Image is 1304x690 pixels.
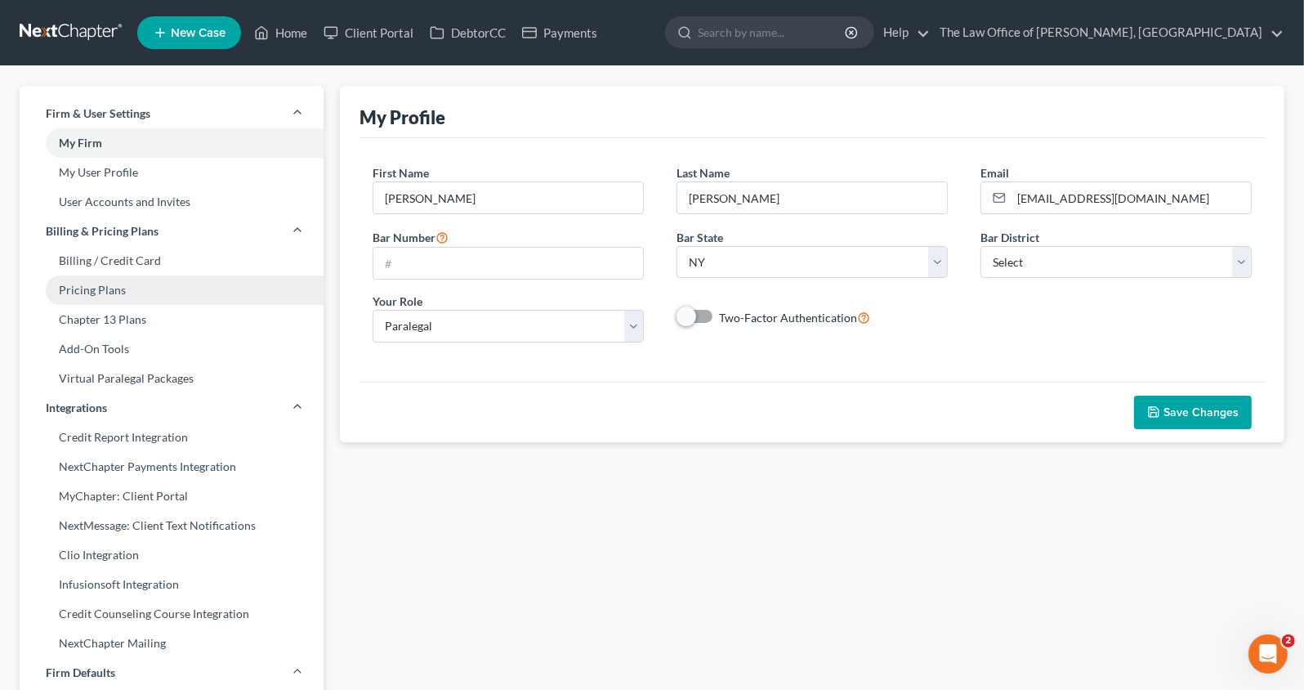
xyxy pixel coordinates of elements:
[677,182,947,213] input: Enter last name...
[719,311,857,325] span: Two-Factor Authentication
[677,229,723,246] label: Bar State
[20,246,324,276] a: Billing / Credit Card
[1011,182,1251,213] input: Enter email...
[373,227,449,247] label: Bar Number
[20,276,324,305] a: Pricing Plans
[373,248,643,279] input: #
[20,364,324,393] a: Virtual Paralegal Packages
[373,294,422,308] span: Your Role
[20,482,324,511] a: MyChapter: Client Portal
[46,665,115,681] span: Firm Defaults
[931,18,1284,47] a: The Law Office of [PERSON_NAME], [GEOGRAPHIC_DATA]
[422,18,514,47] a: DebtorCC
[20,540,324,570] a: Clio Integration
[46,105,150,122] span: Firm & User Settings
[20,305,324,334] a: Chapter 13 Plans
[171,27,226,39] span: New Case
[1163,405,1239,419] span: Save Changes
[20,334,324,364] a: Add-On Tools
[20,393,324,423] a: Integrations
[20,599,324,629] a: Credit Counseling Course Integration
[20,570,324,599] a: Infusionsoft Integration
[373,166,429,180] span: First Name
[20,658,324,688] a: Firm Defaults
[1282,634,1295,647] span: 2
[20,99,324,128] a: Firm & User Settings
[1248,634,1288,674] iframe: Intercom live chat
[514,18,605,47] a: Payments
[698,17,847,47] input: Search by name...
[20,629,324,658] a: NextChapter Mailing
[20,128,324,158] a: My Firm
[46,400,107,416] span: Integrations
[980,166,1009,180] span: Email
[46,223,159,240] span: Billing & Pricing Plans
[373,182,643,213] input: Enter first name...
[246,18,315,47] a: Home
[980,229,1039,246] label: Bar District
[1134,396,1252,430] button: Save Changes
[359,105,445,129] div: My Profile
[315,18,422,47] a: Client Portal
[20,158,324,187] a: My User Profile
[20,511,324,540] a: NextMessage: Client Text Notifications
[677,166,730,180] span: Last Name
[20,187,324,217] a: User Accounts and Invites
[20,217,324,246] a: Billing & Pricing Plans
[20,452,324,482] a: NextChapter Payments Integration
[875,18,930,47] a: Help
[20,423,324,452] a: Credit Report Integration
